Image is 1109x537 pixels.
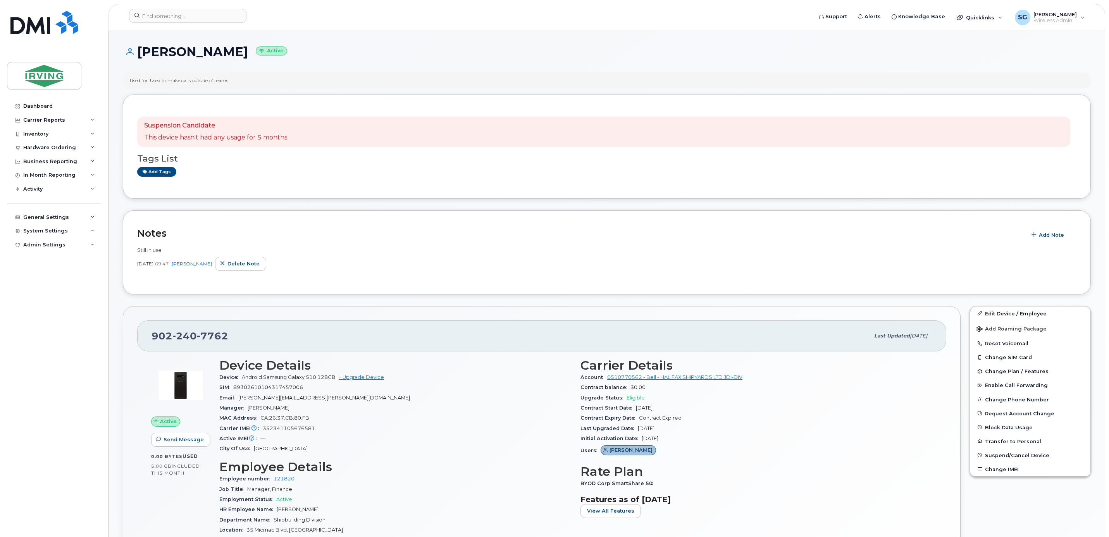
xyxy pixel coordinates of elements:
[219,425,263,431] span: Carrier IMEI
[164,436,204,443] span: Send Message
[274,476,294,482] a: 121820
[219,527,246,533] span: Location
[219,496,276,502] span: Employment Status
[248,405,289,411] span: [PERSON_NAME]
[260,435,265,441] span: —
[638,425,654,431] span: [DATE]
[587,507,634,515] span: View All Features
[219,506,277,512] span: HR Employee Name
[151,433,210,447] button: Send Message
[123,45,1091,59] h1: [PERSON_NAME]
[227,260,260,267] span: Delete note
[1039,231,1064,239] span: Add Note
[137,247,162,253] span: Still in use
[254,446,308,451] span: [GEOGRAPHIC_DATA]
[151,463,172,469] span: 5.00 GB
[580,425,638,431] span: Last Upgraded Date
[219,446,254,451] span: City Of Use
[274,517,325,523] span: Shipbuilding Division
[636,405,653,411] span: [DATE]
[137,227,1023,239] h2: Notes
[970,392,1090,406] button: Change Phone Number
[219,415,260,421] span: MAC Address
[970,364,1090,378] button: Change Plan / Features
[256,46,287,55] small: Active
[219,384,233,390] span: SIM
[151,463,200,476] span: included this month
[976,326,1047,333] span: Add Roaming Package
[144,121,287,130] p: Suspension Candidate
[970,448,1090,462] button: Suspend/Cancel Device
[219,460,571,474] h3: Employee Details
[580,504,641,518] button: View All Features
[155,260,169,267] span: 09:47
[580,358,932,372] h3: Carrier Details
[137,167,176,177] a: Add tags
[152,330,228,342] span: 902
[985,452,1049,458] span: Suspend/Cancel Device
[197,330,228,342] span: 7762
[630,384,646,390] span: $0.00
[219,395,238,401] span: Email
[580,480,657,486] span: BYOD Corp SmartShare 50
[985,368,1049,374] span: Change Plan / Features
[160,418,177,425] span: Active
[970,336,1090,350] button: Reset Voicemail
[339,374,384,380] a: + Upgrade Device
[580,374,607,380] span: Account
[219,486,247,492] span: Job Title
[263,425,315,431] span: 352341105676581
[172,261,212,267] a: [PERSON_NAME]
[580,415,639,421] span: Contract Expiry Date
[970,378,1090,392] button: Enable Call Forwarding
[219,374,242,380] span: Device
[970,434,1090,448] button: Transfer to Personal
[172,330,197,342] span: 240
[970,462,1090,476] button: Change IMEI
[580,405,636,411] span: Contract Start Date
[639,415,682,421] span: Contract Expired
[130,77,228,84] div: Used for: Used to make calls outside of teams
[580,395,627,401] span: Upgrade Status
[276,496,292,502] span: Active
[137,154,1076,164] h3: Tags List
[215,257,266,271] button: Delete note
[910,333,927,339] span: [DATE]
[970,306,1090,320] a: Edit Device / Employee
[219,358,571,372] h3: Device Details
[260,415,309,421] span: CA:26:37:CB:80:FB
[233,384,303,390] span: 89302610104317457006
[610,446,653,454] span: [PERSON_NAME]
[157,362,204,409] img: image20231002-3703462-dkhqql.jpeg
[183,453,198,459] span: used
[219,405,248,411] span: Manager
[627,395,645,401] span: Eligible
[642,435,658,441] span: [DATE]
[970,406,1090,420] button: Request Account Change
[970,320,1090,336] button: Add Roaming Package
[1026,228,1071,242] button: Add Note
[277,506,319,512] span: [PERSON_NAME]
[242,374,336,380] span: Android Samsung Galaxy S10 128GB
[151,454,183,459] span: 0.00 Bytes
[219,435,260,441] span: Active IMEI
[580,384,630,390] span: Contract balance
[219,517,274,523] span: Department Name
[970,420,1090,434] button: Block Data Usage
[607,374,742,380] a: 0510770562 - Bell - HALIFAX SHIPYARDS LTD JDI-DIV
[874,333,910,339] span: Last updated
[137,260,153,267] span: [DATE]
[580,495,932,504] h3: Features as of [DATE]
[219,476,274,482] span: Employee number
[238,395,410,401] span: [PERSON_NAME][EMAIL_ADDRESS][PERSON_NAME][DOMAIN_NAME]
[601,447,656,453] a: [PERSON_NAME]
[246,527,343,533] span: 35 Micmac Blvd, [GEOGRAPHIC_DATA]
[247,486,292,492] span: Manager, Finance
[144,133,287,142] p: This device hasn't had any usage for 5 months
[580,435,642,441] span: Initial Activation Date
[580,447,601,453] span: Users
[580,465,932,478] h3: Rate Plan
[970,350,1090,364] button: Change SIM Card
[985,382,1048,388] span: Enable Call Forwarding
